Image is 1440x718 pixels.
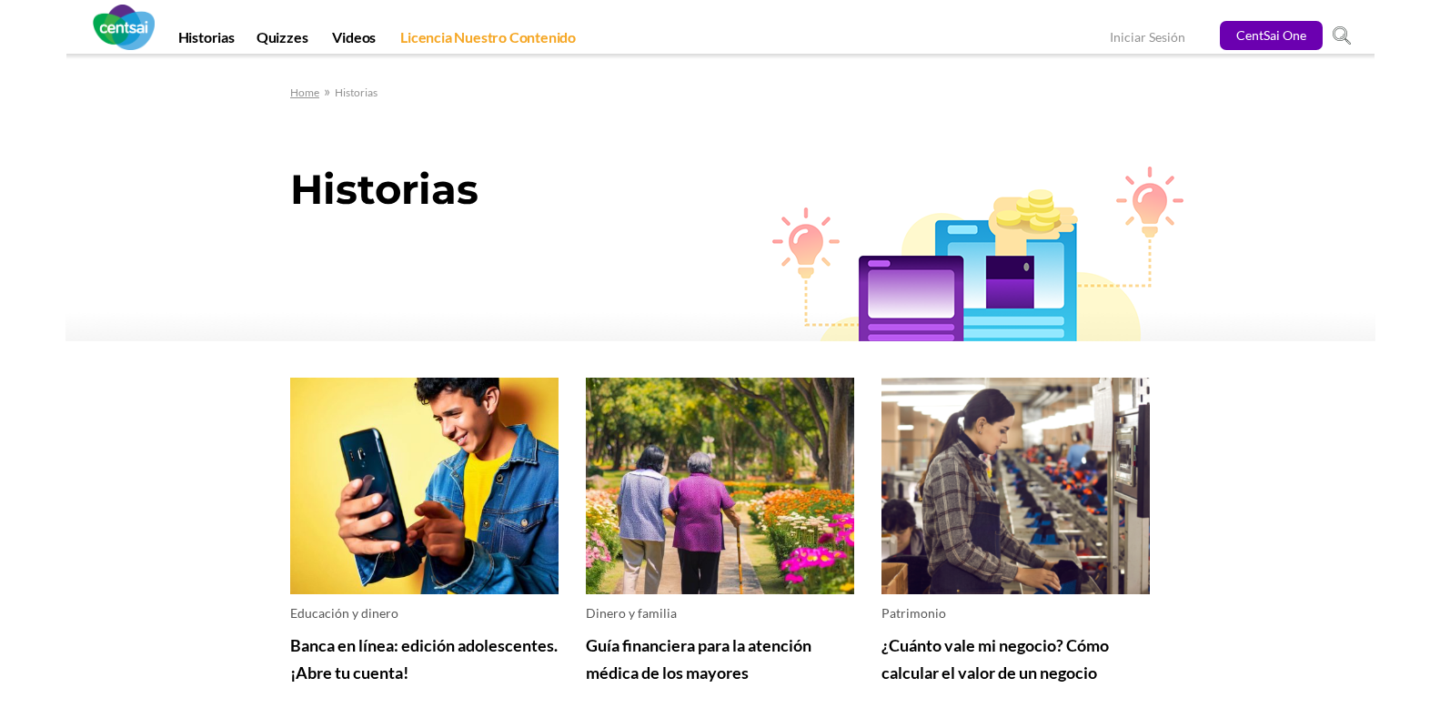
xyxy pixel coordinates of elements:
[586,605,677,621] a: Dinero y familia
[389,28,587,54] a: Licencia Nuestro Contenido
[290,378,559,594] img: Banca en línea: edición adolescentes. ¡Abre tu cuenta!
[1110,29,1185,48] a: Iniciar Sesión
[881,605,946,621] a: Patrimonio
[881,378,1150,594] img: ¿Cuánto vale mi negocio? Cómo calcular el valor de un negocio
[246,28,319,54] a: Quizzes
[586,635,811,683] a: Guía financiera para la atención médica de los mayores
[290,82,378,99] span: »
[321,28,387,54] a: Videos
[586,378,854,594] img: Guía financiera para la atención médica de los mayores
[290,635,558,683] a: Banca en línea: edición adolescentes. ¡Abre tu cuenta!
[167,28,246,54] a: Historias
[1220,21,1323,50] a: CentSai One
[290,86,319,99] a: Home
[881,635,1109,683] a: ¿Cuánto vale mi negocio? Cómo calcular el valor de un negocio
[93,5,155,50] img: CentSai
[290,164,1150,222] h1: Historias
[335,86,378,99] span: Historias
[290,605,398,621] a: Educación y dinero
